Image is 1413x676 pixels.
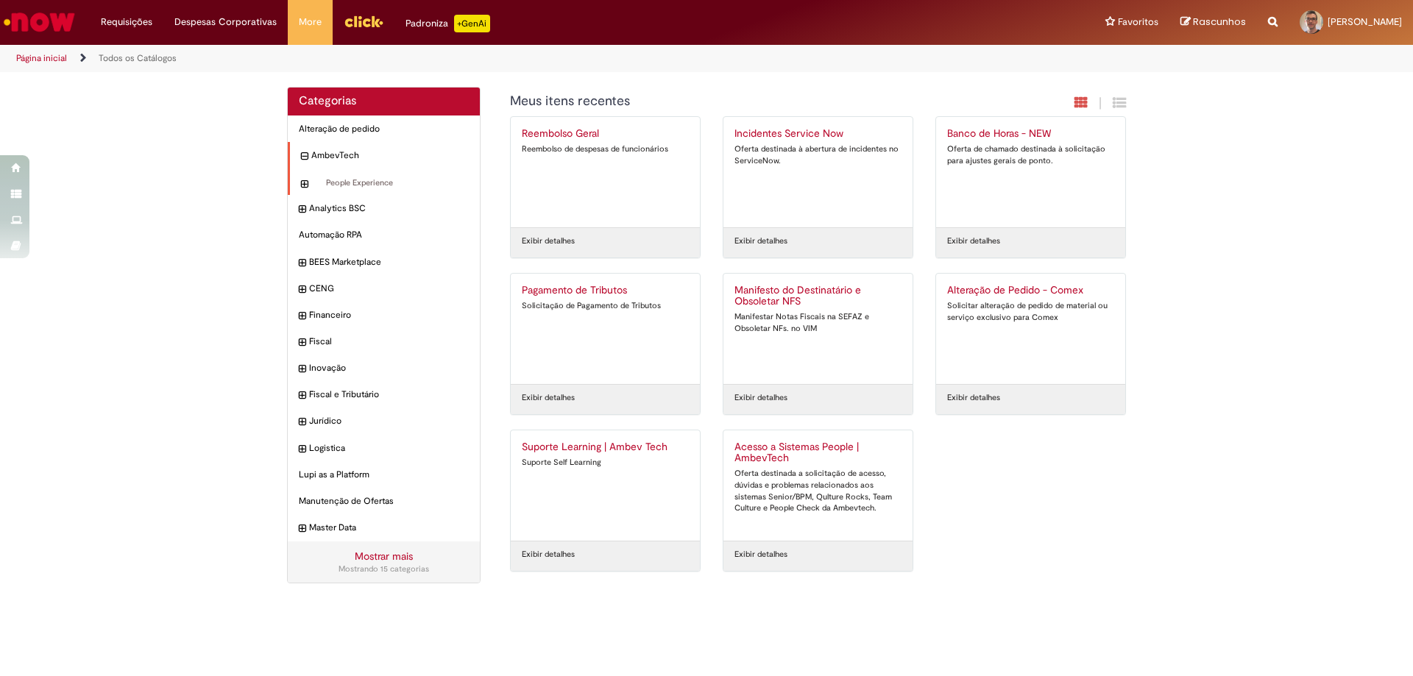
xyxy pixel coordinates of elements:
[288,170,480,196] ul: AmbevTech subcategorias
[288,381,480,408] div: expandir categoria Fiscal e Tributário Fiscal e Tributário
[734,143,902,166] div: Oferta destinada à abertura de incidentes no ServiceNow.
[288,435,480,462] div: expandir categoria Logistica Logistica
[101,15,152,29] span: Requisições
[344,10,383,32] img: click_logo_yellow_360x200.png
[99,52,177,64] a: Todos os Catálogos
[1180,15,1246,29] a: Rascunhos
[288,115,480,541] ul: Categorias
[1074,96,1088,110] i: Exibição em cartão
[1118,15,1158,29] span: Favoritos
[522,441,689,453] h2: Suporte Learning | Ambev Tech
[288,221,480,249] div: Automação RPA
[1193,15,1246,29] span: Rascunhos
[16,52,67,64] a: Página inicial
[299,335,305,350] i: expandir categoria Fiscal
[288,115,480,143] div: Alteração de pedido
[734,392,787,404] a: Exibir detalhes
[511,430,700,541] a: Suporte Learning | Ambev Tech Suporte Self Learning
[299,469,469,481] span: Lupi as a Platform
[723,430,913,541] a: Acesso a Sistemas People | AmbevTech Oferta destinada a solicitação de acesso, dúvidas e problema...
[299,522,305,536] i: expandir categoria Master Data
[511,274,700,384] a: Pagamento de Tributos Solicitação de Pagamento de Tributos
[288,514,480,541] div: expandir categoria Master Data Master Data
[288,195,480,222] div: expandir categoria Analytics BSC Analytics BSC
[288,170,480,196] div: expandir categoria People Experience People Experience
[299,15,322,29] span: More
[301,149,308,164] i: recolher categoria AmbevTech
[510,94,967,109] h1: {"description":"","title":"Meus itens recentes"} Categoria
[288,275,480,302] div: expandir categoria CENG CENG
[454,15,490,32] p: +GenAi
[1,7,77,37] img: ServiceNow
[299,563,469,575] div: Mostrando 15 categorias
[309,388,469,401] span: Fiscal e Tributário
[288,355,480,382] div: expandir categoria Inovação Inovação
[522,128,689,140] h2: Reembolso Geral
[734,311,902,334] div: Manifestar Notas Fiscais na SEFAZ e Obsoletar NFs. no VIM
[299,362,305,377] i: expandir categoria Inovação
[299,309,305,324] i: expandir categoria Financeiro
[734,468,902,514] div: Oferta destinada a solicitação de acesso, dúvidas e problemas relacionados aos sistemas Senior/BP...
[288,461,480,488] div: Lupi as a Platform
[309,362,469,374] span: Inovação
[311,177,469,189] span: People Experience
[288,249,480,276] div: expandir categoria BEES Marketplace BEES Marketplace
[734,235,787,247] a: Exibir detalhes
[1328,15,1402,28] span: [PERSON_NAME]
[299,415,305,430] i: expandir categoria Jurídico
[309,522,469,534] span: Master Data
[299,95,469,108] h2: Categorias
[522,392,575,404] a: Exibir detalhes
[309,202,469,215] span: Analytics BSC
[299,256,305,271] i: expandir categoria BEES Marketplace
[309,335,469,348] span: Fiscal
[288,142,480,169] div: recolher categoria AmbevTech AmbevTech
[299,229,469,241] span: Automação RPA
[299,123,469,135] span: Alteração de pedido
[947,143,1114,166] div: Oferta de chamado destinada à solicitação para ajustes gerais de ponto.
[511,117,700,227] a: Reembolso Geral Reembolso de despesas de funcionários
[936,274,1125,384] a: Alteração de Pedido - Comex Solicitar alteração de pedido de material ou serviço exclusivo para C...
[301,177,308,192] i: expandir categoria People Experience
[936,117,1125,227] a: Banco de Horas - NEW Oferta de chamado destinada à solicitação para ajustes gerais de ponto.
[406,15,490,32] div: Padroniza
[309,442,469,455] span: Logistica
[299,282,305,297] i: expandir categoria CENG
[522,300,689,312] div: Solicitação de Pagamento de Tributos
[947,128,1114,140] h2: Banco de Horas - NEW
[723,274,913,384] a: Manifesto do Destinatário e Obsoletar NFS Manifestar Notas Fiscais na SEFAZ e Obsoletar NFs. no VIM
[309,256,469,268] span: BEES Marketplace
[355,549,413,563] a: Mostrar mais
[299,388,305,403] i: expandir categoria Fiscal e Tributário
[288,408,480,435] div: expandir categoria Jurídico Jurídico
[734,128,902,140] h2: Incidentes Service Now
[1113,96,1126,110] i: Exibição de grade
[309,309,469,321] span: Financeiro
[522,285,689,296] h2: Pagamento de Tributos
[288,302,480,329] div: expandir categoria Financeiro Financeiro
[309,282,469,295] span: CENG
[522,235,575,247] a: Exibir detalhes
[288,328,480,355] div: expandir categoria Fiscal Fiscal
[734,441,902,465] h2: Acesso a Sistemas People | AmbevTech
[947,300,1114,323] div: Solicitar alteração de pedido de material ou serviço exclusivo para Comex
[734,285,902,308] h2: Manifesto do Destinatário e Obsoletar NFS
[947,285,1114,296] h2: Alteração de Pedido - Comex
[522,143,689,155] div: Reembolso de despesas de funcionários
[522,457,689,469] div: Suporte Self Learning
[299,202,305,217] i: expandir categoria Analytics BSC
[947,392,1000,404] a: Exibir detalhes
[947,235,1000,247] a: Exibir detalhes
[11,45,931,72] ul: Trilhas de página
[299,495,469,508] span: Manutenção de Ofertas
[311,149,469,162] span: AmbevTech
[174,15,277,29] span: Despesas Corporativas
[723,117,913,227] a: Incidentes Service Now Oferta destinada à abertura de incidentes no ServiceNow.
[309,415,469,427] span: Jurídico
[288,488,480,515] div: Manutenção de Ofertas
[522,549,575,561] a: Exibir detalhes
[1099,95,1102,112] span: |
[299,442,305,457] i: expandir categoria Logistica
[734,549,787,561] a: Exibir detalhes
